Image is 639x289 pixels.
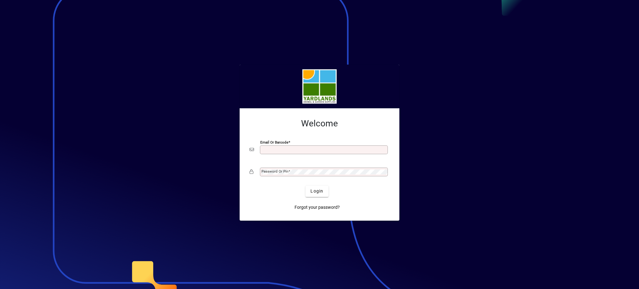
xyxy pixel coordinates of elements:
[250,118,389,129] h2: Welcome
[295,204,340,211] span: Forgot your password?
[310,188,323,194] span: Login
[260,140,288,144] mat-label: Email or Barcode
[261,169,288,174] mat-label: Password or Pin
[292,202,342,213] a: Forgot your password?
[305,186,328,197] button: Login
